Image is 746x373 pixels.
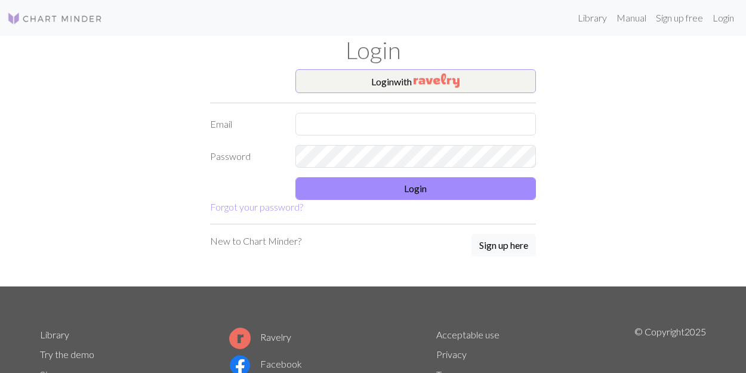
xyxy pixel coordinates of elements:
[40,349,94,360] a: Try the demo
[436,349,467,360] a: Privacy
[203,113,288,135] label: Email
[229,328,251,349] img: Ravelry logo
[7,11,103,26] img: Logo
[40,329,69,340] a: Library
[229,358,302,369] a: Facebook
[573,6,612,30] a: Library
[708,6,739,30] a: Login
[203,145,288,168] label: Password
[471,234,536,258] a: Sign up here
[436,329,500,340] a: Acceptable use
[612,6,651,30] a: Manual
[33,36,713,64] h1: Login
[471,234,536,257] button: Sign up here
[210,201,303,212] a: Forgot your password?
[210,234,301,248] p: New to Chart Minder?
[229,331,291,343] a: Ravelry
[651,6,708,30] a: Sign up free
[414,73,460,88] img: Ravelry
[295,69,537,93] button: Loginwith
[295,177,537,200] button: Login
